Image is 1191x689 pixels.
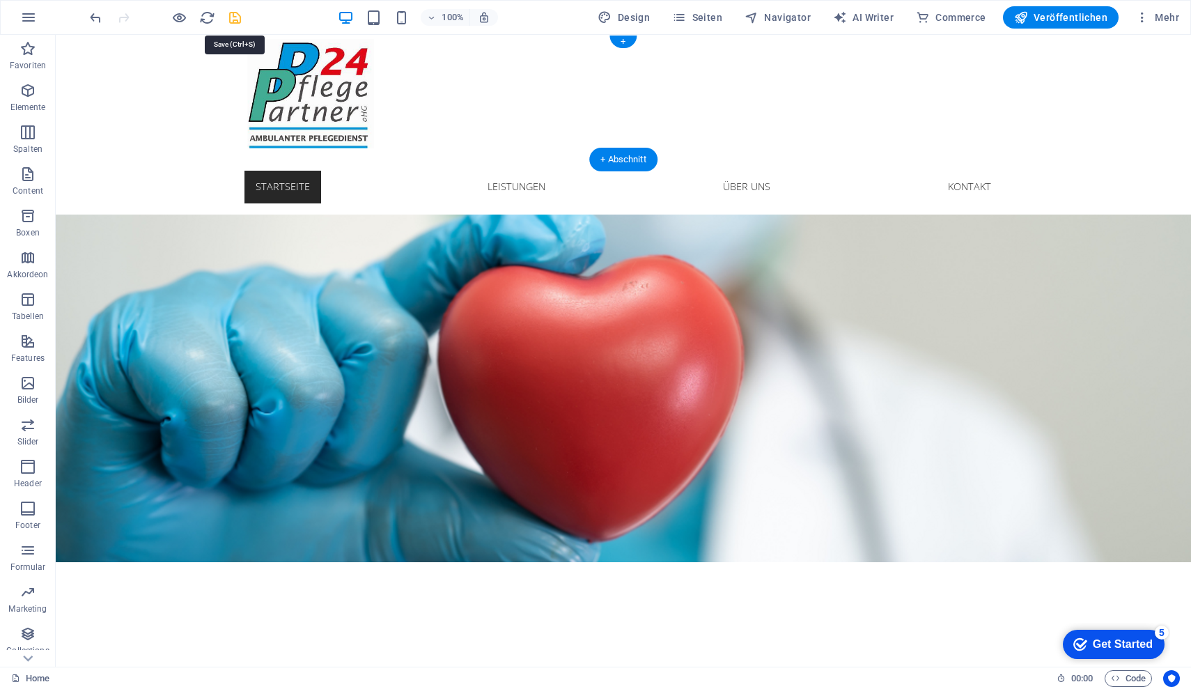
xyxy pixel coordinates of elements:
[1105,670,1152,687] button: Code
[16,227,40,238] p: Boxen
[10,60,46,71] p: Favoriten
[442,9,464,26] h6: 100%
[17,394,39,405] p: Bilder
[592,6,655,29] button: Design
[11,670,49,687] a: Klick, um Auswahl aufzuheben. Doppelklick öffnet Seitenverwaltung
[598,10,650,24] span: Design
[10,562,46,573] p: Formular
[14,478,42,489] p: Header
[1003,6,1119,29] button: Veröffentlichen
[421,9,470,26] button: 100%
[592,6,655,29] div: Design (Strg+Alt+Y)
[833,10,894,24] span: AI Writer
[478,11,490,24] i: Bei Größenänderung Zoomstufe automatisch an das gewählte Gerät anpassen.
[17,436,39,447] p: Slider
[589,148,657,171] div: + Abschnitt
[1111,670,1146,687] span: Code
[609,36,637,48] div: +
[1163,670,1180,687] button: Usercentrics
[667,6,728,29] button: Seiten
[11,353,45,364] p: Features
[199,10,215,26] i: Seite neu laden
[745,10,811,24] span: Navigator
[198,9,215,26] button: reload
[1071,670,1093,687] span: 00 00
[1081,673,1083,683] span: :
[8,603,47,614] p: Marketing
[226,9,243,26] button: save
[11,7,113,36] div: Get Started 5 items remaining, 0% complete
[88,10,104,26] i: Rückgängig: Text ändern (Strg+Z)
[12,311,44,322] p: Tabellen
[7,269,48,280] p: Akkordeon
[1135,10,1179,24] span: Mehr
[87,9,104,26] button: undo
[1130,6,1185,29] button: Mehr
[672,10,722,24] span: Seiten
[827,6,899,29] button: AI Writer
[916,10,986,24] span: Commerce
[910,6,992,29] button: Commerce
[10,102,46,113] p: Elemente
[13,144,42,155] p: Spalten
[103,3,117,17] div: 5
[15,520,40,531] p: Footer
[739,6,816,29] button: Navigator
[41,15,101,28] div: Get Started
[1014,10,1107,24] span: Veröffentlichen
[6,645,49,656] p: Collections
[171,9,187,26] button: Klicke hier, um den Vorschau-Modus zu verlassen
[13,185,43,196] p: Content
[1057,670,1093,687] h6: Session-Zeit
